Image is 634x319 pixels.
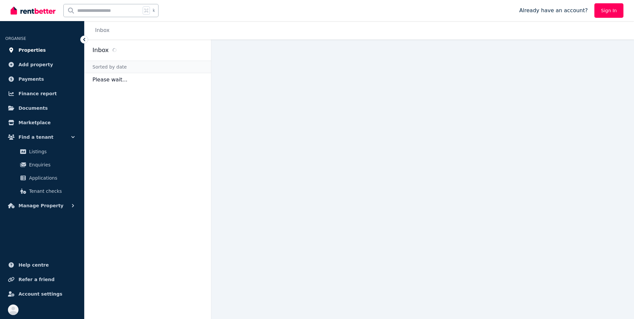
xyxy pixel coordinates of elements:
[8,158,76,171] a: Enquiries
[5,116,79,129] a: Marketplace
[153,8,155,13] span: k
[5,58,79,71] a: Add property
[5,258,79,272] a: Help centre
[594,3,623,18] a: Sign In
[5,199,79,212] button: Manage Property
[95,27,110,33] a: Inbox
[5,287,79,301] a: Account settings
[18,46,46,54] span: Properties
[5,87,79,100] a: Finance report
[18,133,53,141] span: Find a tenant
[5,43,79,57] a: Properties
[519,7,588,14] span: Already have an account?
[18,90,57,98] span: Finance report
[18,202,63,210] span: Manage Property
[18,75,44,83] span: Payments
[85,21,118,40] nav: Breadcrumb
[92,45,109,55] h2: Inbox
[18,61,53,69] span: Add property
[8,171,76,185] a: Applications
[18,275,54,283] span: Refer a friend
[29,174,74,182] span: Applications
[5,273,79,286] a: Refer a friend
[5,130,79,144] button: Find a tenant
[29,187,74,195] span: Tenant checks
[18,104,48,112] span: Documents
[8,145,76,158] a: Listings
[29,161,74,169] span: Enquiries
[18,119,51,127] span: Marketplace
[11,6,55,15] img: RentBetter
[85,73,211,86] p: Please wait...
[5,101,79,115] a: Documents
[18,261,49,269] span: Help centre
[18,290,62,298] span: Account settings
[85,61,211,73] div: Sorted by date
[8,185,76,198] a: Tenant checks
[5,36,26,41] span: ORGANISE
[29,148,74,156] span: Listings
[5,72,79,86] a: Payments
